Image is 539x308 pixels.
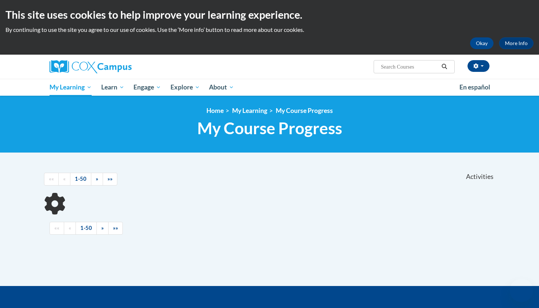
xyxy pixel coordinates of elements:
[45,79,96,96] a: My Learning
[467,60,489,72] button: Account Settings
[49,222,64,235] a: Begining
[276,107,333,114] a: My Course Progress
[49,83,92,92] span: My Learning
[459,83,490,91] span: En español
[63,176,66,182] span: «
[5,26,533,34] p: By continuing to use the site you agree to our use of cookies. Use the ‘More info’ button to read...
[49,60,132,73] img: Cox Campus
[232,107,267,114] a: My Learning
[439,62,450,71] button: Search
[58,173,70,186] a: Previous
[64,222,76,235] a: Previous
[103,173,117,186] a: End
[49,176,54,182] span: ««
[206,107,224,114] a: Home
[166,79,205,96] a: Explore
[197,118,342,138] span: My Course Progress
[209,83,234,92] span: About
[170,83,200,92] span: Explore
[70,173,91,186] a: 1-50
[455,80,495,95] a: En español
[101,83,124,92] span: Learn
[466,173,494,181] span: Activities
[96,222,109,235] a: Next
[510,279,533,302] iframe: Button to launch messaging window
[76,222,97,235] a: 1-50
[101,225,104,231] span: »
[44,173,59,186] a: Begining
[69,225,71,231] span: «
[113,225,118,231] span: »»
[205,79,239,96] a: About
[380,62,439,71] input: Search Courses
[108,222,123,235] a: End
[129,79,166,96] a: Engage
[107,176,113,182] span: »»
[54,225,59,231] span: ««
[96,176,98,182] span: »
[5,7,533,22] h2: This site uses cookies to help improve your learning experience.
[96,79,129,96] a: Learn
[91,173,103,186] a: Next
[38,79,500,96] div: Main menu
[133,83,161,92] span: Engage
[470,37,494,49] button: Okay
[49,60,189,73] a: Cox Campus
[499,37,533,49] a: More Info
